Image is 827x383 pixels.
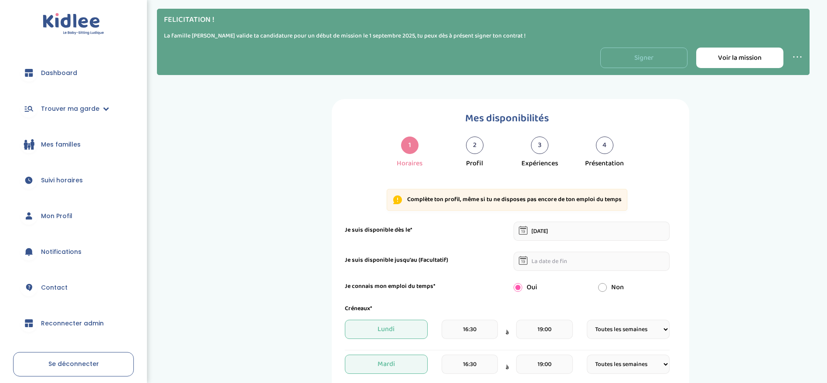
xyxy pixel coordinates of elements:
[48,359,99,368] span: Se déconnecter
[41,283,68,292] span: Contact
[596,137,613,154] div: 4
[345,320,428,339] span: Lundi
[506,363,509,372] span: à
[466,158,483,169] div: Profil
[507,282,592,293] div: Oui
[516,320,572,339] input: heure de fin
[585,158,624,169] div: Présentation
[164,16,803,24] h4: FELICITATION !
[514,222,670,241] input: La date de début
[41,104,99,113] span: Trouver ma garde
[696,48,783,68] a: Voir la mission
[592,282,676,293] div: Non
[43,13,104,35] img: logo.svg
[13,93,134,124] a: Trouver ma garde
[13,200,134,232] a: Mon Profil
[13,352,134,376] a: Se déconnecter
[345,256,448,265] label: Je suis disponible jusqu'au (Facultatif)
[516,355,572,374] input: heure de fin
[41,247,82,256] span: Notifications
[41,176,83,185] span: Suivi horaires
[397,158,422,169] div: Horaires
[442,355,498,374] input: heure de debut
[41,140,81,149] span: Mes familles
[792,49,803,66] a: ⋯
[506,328,509,337] span: à
[345,282,436,291] label: Je connais mon emploi du temps*
[521,158,558,169] div: Expériences
[345,226,412,235] label: Je suis disponible dès le*
[41,319,104,328] span: Reconnecter admin
[600,48,687,68] a: Signer
[13,164,134,196] a: Suivi horaires
[13,129,134,160] a: Mes familles
[13,272,134,303] a: Contact
[41,68,77,78] span: Dashboard
[442,320,498,339] input: heure de debut
[531,137,548,154] div: 3
[13,308,134,339] a: Reconnecter admin
[407,195,622,204] p: Complète ton profil, même si tu ne disposes pas encore de ton emploi du temps
[13,57,134,89] a: Dashboard
[13,236,134,267] a: Notifications
[345,355,428,374] span: Mardi
[164,31,803,41] p: La famille [PERSON_NAME] valide ta candidature pour un début de mission le 1 septembre 2025, tu p...
[345,110,670,127] h1: Mes disponibilités
[718,52,762,63] span: Voir la mission
[401,137,419,154] div: 1
[41,212,72,221] span: Mon Profil
[345,304,372,313] label: Créneaux*
[514,252,670,271] input: La date de fin
[466,137,483,154] div: 2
